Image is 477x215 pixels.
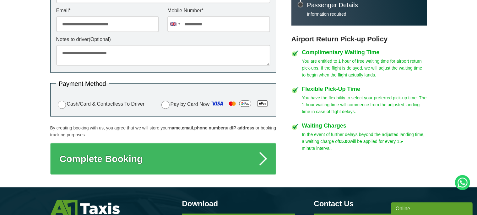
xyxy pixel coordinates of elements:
label: Notes to driver [56,37,270,42]
strong: name [169,125,181,130]
label: Mobile Number [167,8,270,13]
p: You are entitled to 1 hour of free waiting time for airport return pick-ups. If the flight is del... [302,58,427,78]
p: In the event of further delays beyond the adjusted landing time, a waiting charge of will be appl... [302,131,427,152]
p: By creating booking with us, you agree that we will store your , , and for booking tracking purpo... [50,124,276,138]
strong: £5.00 [339,139,350,144]
h4: Waiting Charges [302,123,427,128]
legend: Payment Method [56,81,109,87]
button: Complete Booking [50,143,276,175]
label: Pay by Card Now [160,99,270,111]
span: (Optional) [89,37,111,42]
strong: email [182,125,193,130]
p: You have the flexibility to select your preferred pick-up time. The 1-hour waiting time will comm... [302,94,427,115]
h3: Airport Return Pick-up Policy [291,35,427,43]
h4: Flexible Pick-Up Time [302,86,427,92]
p: Information required [307,11,421,17]
iframe: chat widget [391,201,474,215]
strong: phone number [194,125,225,130]
strong: IP address [232,125,254,130]
h3: Passenger Details [307,2,421,8]
div: United Kingdom: +44 [168,17,182,32]
h4: Complimentary Waiting Time [302,50,427,55]
input: Cash/Card & Contactless To Driver [58,101,66,109]
label: Cash/Card & Contactless To Driver [56,100,145,109]
h3: Contact Us [314,200,427,207]
input: Pay by Card Now [161,101,170,109]
label: Email [56,8,159,13]
h3: Download [182,200,295,207]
